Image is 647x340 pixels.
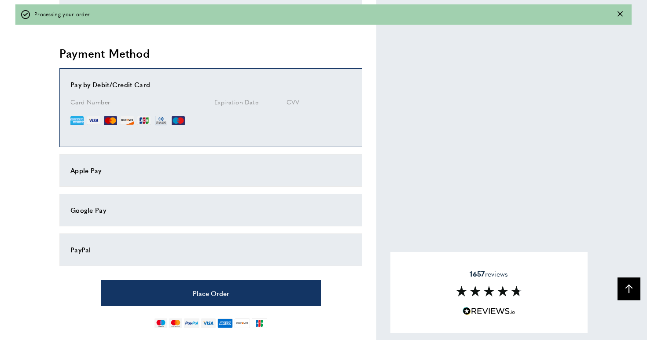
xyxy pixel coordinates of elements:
div: Pay by Debit/Credit Card [70,79,351,90]
span: reviews [470,270,508,278]
img: mastercard [169,318,182,328]
img: MC.webp [104,114,117,127]
span: CVV [287,97,300,106]
img: jcb [252,318,267,328]
strong: 1657 [470,269,485,279]
img: MI.webp [172,114,185,127]
img: VI.webp [87,114,100,127]
div: Close message [618,10,623,18]
div: Apple Pay [70,165,351,176]
span: Card Number [70,97,110,106]
img: JCB.webp [137,114,151,127]
div: off [15,4,632,25]
img: Reviews section [456,286,522,296]
img: DI.webp [121,114,134,127]
img: discover [235,318,250,328]
h2: Payment Method [59,45,362,61]
img: Reviews.io 5 stars [463,307,515,315]
img: AE.webp [70,114,84,127]
button: Place Order [101,280,321,306]
div: Google Pay [70,205,351,215]
span: Processing your order [34,10,90,18]
img: paypal [184,318,199,328]
img: american-express [217,318,233,328]
div: PayPal [70,244,351,255]
img: visa [201,318,216,328]
img: maestro [154,318,167,328]
span: Expiration Date [214,97,258,106]
img: DN.webp [154,114,168,127]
